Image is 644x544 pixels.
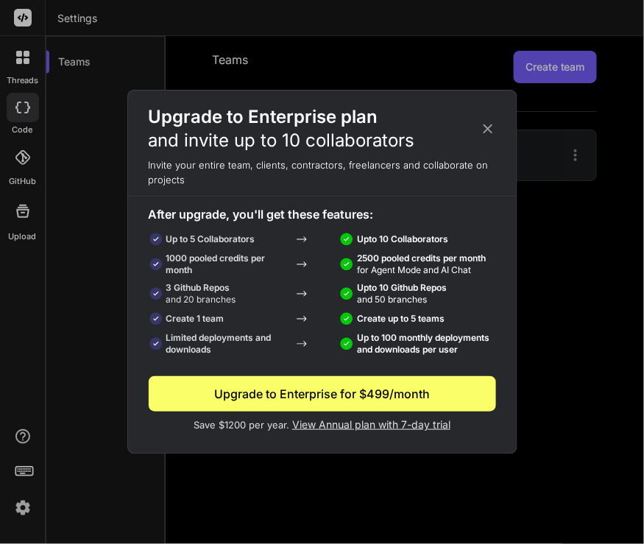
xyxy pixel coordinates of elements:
div: Upgrade to Enterprise for $499/month [149,385,496,403]
p: Upto 10 Collaborators [357,233,448,245]
p: 3 Github Repos [166,282,236,305]
p: 1000 pooled credits per month [166,252,288,276]
p: Up to 5 Collaborators [166,233,255,245]
p: Up to 100 monthly deployments and downloads per user [357,332,495,356]
p: Invite your entire team, clients, contractors, freelancers and collaborate on projects [128,158,517,187]
p: Create 1 team [166,313,224,325]
p: Upto 10 Github Repos [357,282,447,305]
span: View Annual plan with 7-day trial [292,418,450,431]
span: and invite up to 10 collaborators [149,130,415,151]
p: Create up to 5 teams [357,313,445,325]
h2: Upgrade to Enterprise plan [149,105,415,152]
p: After upgrade, you'll get these features: [149,205,496,223]
span: for Agent Mode and AI Chat [357,264,471,275]
span: and 20 branches [166,294,236,305]
p: Limited deployments and downloads [166,332,288,356]
span: and 50 branches [357,294,427,305]
button: Upgrade to Enterprise for $499/month [149,376,496,411]
p: Save $1200 per year. [149,417,496,433]
p: 2500 pooled credits per month [357,252,486,276]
